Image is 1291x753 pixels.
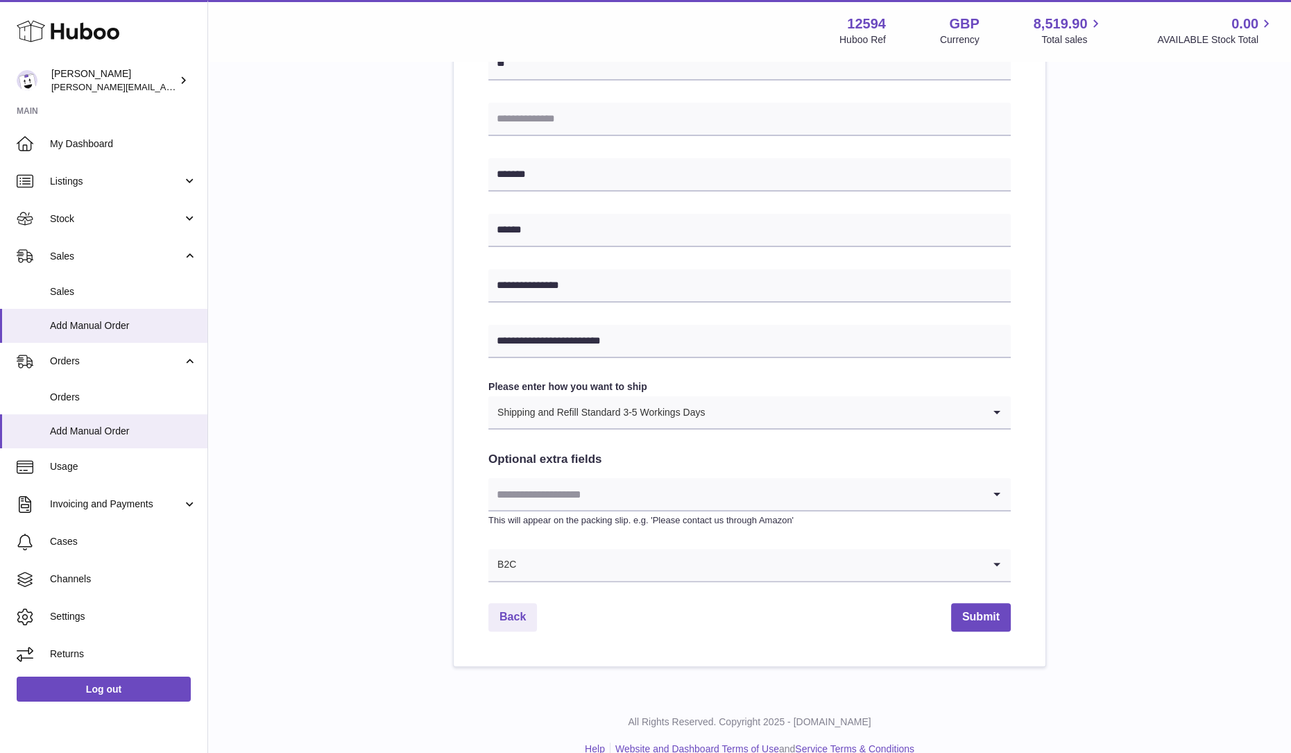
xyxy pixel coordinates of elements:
[706,396,983,428] input: Search for option
[488,396,706,428] span: Shipping and Refill Standard 3-5 Workings Days
[488,603,537,632] a: Back
[1034,15,1104,46] a: 8,519.90 Total sales
[50,573,197,586] span: Channels
[50,425,197,438] span: Add Manual Order
[50,319,197,332] span: Add Manual Order
[488,478,1011,511] div: Search for option
[50,212,182,226] span: Stock
[847,15,886,33] strong: 12594
[17,677,191,702] a: Log out
[51,81,278,92] span: [PERSON_NAME][EMAIL_ADDRESS][DOMAIN_NAME]
[488,380,1011,394] label: Please enter how you want to ship
[50,355,182,368] span: Orders
[488,452,1011,468] h2: Optional extra fields
[488,514,1011,527] p: This will appear on the packing slip. e.g. 'Please contact us through Amazon'
[50,137,197,151] span: My Dashboard
[50,610,197,623] span: Settings
[1041,33,1103,46] span: Total sales
[219,716,1280,729] p: All Rights Reserved. Copyright 2025 - [DOMAIN_NAME]
[517,549,983,581] input: Search for option
[949,15,979,33] strong: GBP
[1034,15,1088,33] span: 8,519.90
[50,498,182,511] span: Invoicing and Payments
[51,67,176,94] div: [PERSON_NAME]
[1231,15,1258,33] span: 0.00
[1157,15,1274,46] a: 0.00 AVAILABLE Stock Total
[17,70,37,91] img: owen@wearemakewaves.com
[488,549,517,581] span: B2C
[940,33,980,46] div: Currency
[50,175,182,188] span: Listings
[50,250,182,263] span: Sales
[50,648,197,661] span: Returns
[50,535,197,548] span: Cases
[488,549,1011,582] div: Search for option
[951,603,1011,632] button: Submit
[488,478,983,510] input: Search for option
[50,285,197,298] span: Sales
[839,33,886,46] div: Huboo Ref
[488,396,1011,430] div: Search for option
[1157,33,1274,46] span: AVAILABLE Stock Total
[50,391,197,404] span: Orders
[50,460,197,473] span: Usage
